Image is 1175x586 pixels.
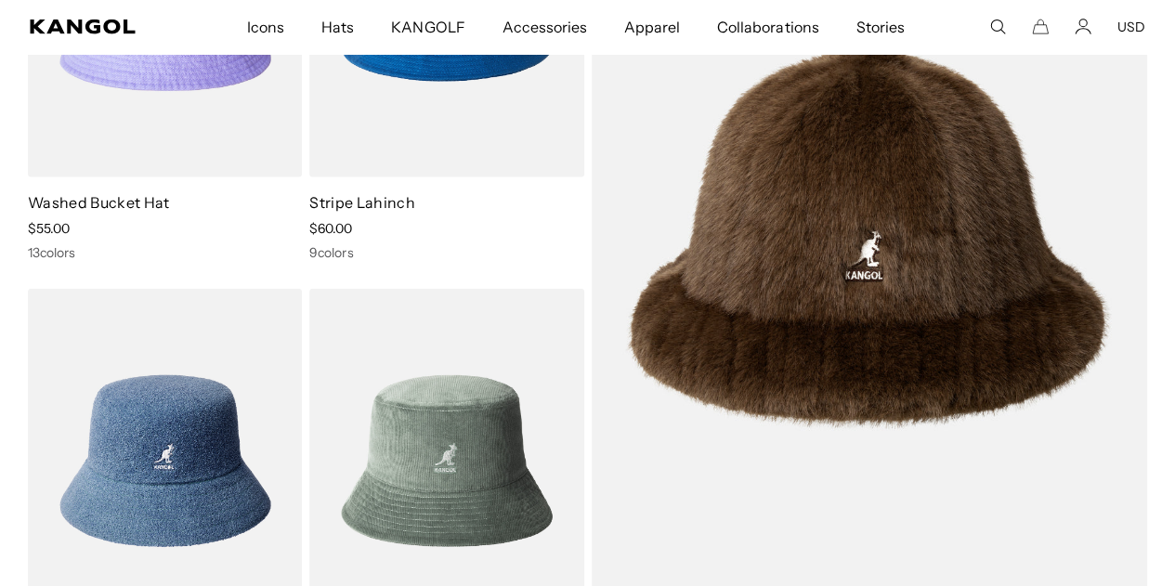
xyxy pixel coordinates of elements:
a: Washed Bucket Hat [28,193,169,212]
button: USD [1117,19,1145,35]
a: Kangol [30,20,163,34]
a: Stripe Lahinch [309,193,414,212]
span: $60.00 [309,220,352,237]
button: Cart [1032,19,1049,35]
div: 9 colors [309,244,583,261]
span: $55.00 [28,220,70,237]
summary: Search here [989,19,1006,35]
a: Account [1075,19,1091,35]
div: 13 colors [28,244,302,261]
